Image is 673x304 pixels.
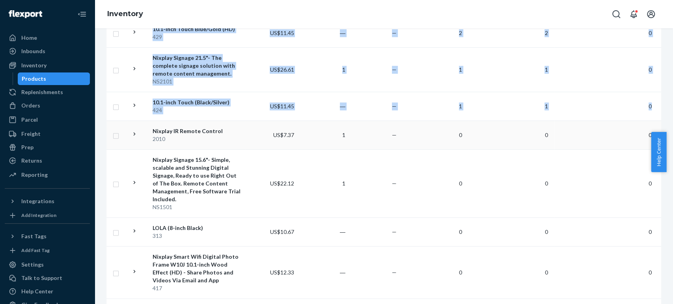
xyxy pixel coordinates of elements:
a: Talk to Support [5,272,90,284]
div: Nixplay Signage 21.5"- The complete signage solution with remote content management. [153,54,242,78]
span: 0 [541,132,551,138]
td: 1 [297,149,348,217]
a: Products [18,72,90,85]
span: 2 [456,30,465,36]
div: Help Center [21,287,53,295]
span: — [392,228,397,235]
td: ― [297,92,348,120]
div: 424 [153,106,242,114]
button: Close Navigation [74,6,90,22]
div: Reporting [21,171,48,179]
div: NS1501 [153,203,242,211]
span: 0 [456,180,465,187]
button: Open account menu [643,6,659,22]
a: Help Center [5,285,90,298]
span: — [392,269,397,276]
a: Settings [5,258,90,271]
a: Parcel [5,113,90,126]
span: 0 [541,269,551,276]
span: US$12.33 [270,269,294,276]
div: Add Integration [21,212,56,219]
span: 1 [541,66,551,73]
a: Replenishments [5,86,90,98]
button: Open Search Box [608,6,624,22]
span: — [392,132,397,138]
span: 0 [645,66,655,73]
div: Parcel [21,116,38,124]
a: Reporting [5,169,90,181]
div: Fast Tags [21,232,47,240]
span: US$26.61 [270,66,294,73]
a: Home [5,32,90,44]
div: Freight [21,130,41,138]
div: Talk to Support [21,274,62,282]
a: Add Integration [5,211,90,220]
div: Replenishments [21,88,63,96]
div: Nixplay Smart Wifi Digital Photo Frame W10J 10.1-inch Wood Effect (HD) - Share Photos and Videos ... [153,253,242,284]
a: Prep [5,141,90,154]
div: Products [22,75,46,83]
button: Open notifications [626,6,641,22]
span: 0 [456,228,465,235]
ol: breadcrumbs [101,3,149,26]
span: — [392,30,397,36]
span: 0 [541,180,551,187]
button: Help Center [651,132,666,172]
span: — [392,66,397,73]
div: Nixplay Signage 15.6"- Simple, scalable and Stunning Digital Signage, Ready to use Right Out of T... [153,156,242,203]
span: — [392,180,397,187]
a: Inbounds [5,45,90,57]
div: NS2101 [153,78,242,85]
div: Settings [21,261,44,269]
a: Inventory [5,59,90,72]
span: 0 [645,30,655,36]
span: 0 [541,228,551,235]
td: ― [297,246,348,298]
span: 2 [541,30,551,36]
div: Inventory [21,61,47,69]
div: 417 [153,284,242,292]
td: ― [297,19,348,47]
a: Inventory [107,9,143,18]
div: 10.1-inch Touch Blue/Gold (HD) [153,25,242,33]
td: ― [297,217,348,246]
span: 1 [541,103,551,109]
div: Add Fast Tag [21,247,50,254]
div: 313 [153,232,242,240]
div: Orders [21,102,40,109]
span: US$11.45 [270,30,294,36]
td: 1 [297,47,348,92]
a: Returns [5,154,90,167]
span: — [392,103,397,109]
span: 0 [456,132,465,138]
button: Fast Tags [5,230,90,243]
td: 1 [297,120,348,149]
span: US$11.45 [270,103,294,109]
span: 0 [645,228,655,235]
span: 0 [645,180,655,187]
div: Home [21,34,37,42]
a: Freight [5,128,90,140]
span: 0 [645,132,655,138]
img: Flexport logo [9,10,42,18]
div: 2010 [153,135,242,143]
span: 1 [456,103,465,109]
button: Integrations [5,195,90,208]
span: 0 [645,269,655,276]
span: US$7.37 [273,132,294,138]
div: Returns [21,157,42,165]
span: 0 [456,269,465,276]
a: Orders [5,99,90,112]
a: Add Fast Tag [5,246,90,255]
div: 10.1-inch Touch (Black/Silver) [153,98,242,106]
div: Integrations [21,197,54,205]
div: LOLA (8-inch Black) [153,224,242,232]
div: Inbounds [21,47,45,55]
span: US$10.67 [270,228,294,235]
div: Nixplay IR Remote Control [153,127,242,135]
span: 1 [456,66,465,73]
span: 0 [645,103,655,109]
div: Prep [21,143,34,151]
div: 429 [153,33,242,41]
